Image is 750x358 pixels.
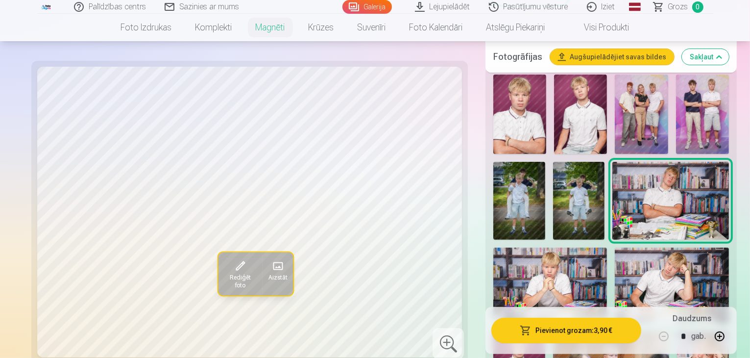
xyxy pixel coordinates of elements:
img: /fa1 [41,4,52,10]
button: Pievienot grozam:3,90 € [491,318,641,343]
div: gab. [691,325,706,348]
a: Foto kalendāri [398,14,475,41]
a: Komplekti [184,14,244,41]
a: Suvenīri [346,14,398,41]
a: Visi produkti [557,14,641,41]
span: Rediģēt foto [223,274,256,289]
a: Magnēti [244,14,297,41]
button: Aizstāt [262,252,292,295]
button: Sakļaut [682,49,729,65]
a: Krūzes [297,14,346,41]
h5: Daudzums [673,313,711,325]
button: Rediģēt foto [218,252,262,295]
span: Aizstāt [267,274,287,281]
h5: Fotogrāfijas [493,50,542,64]
a: Atslēgu piekariņi [475,14,557,41]
a: Foto izdrukas [109,14,184,41]
span: 0 [692,1,703,13]
span: Grozs [668,1,688,13]
button: Augšupielādējiet savas bildes [550,49,674,65]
